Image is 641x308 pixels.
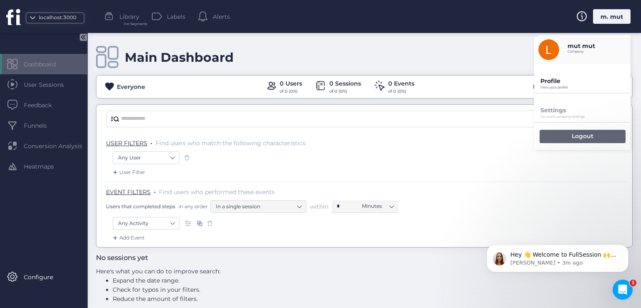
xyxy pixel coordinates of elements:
span: User Sessions [24,80,76,89]
p: Account company settings [540,115,631,119]
span: Labels [167,12,185,21]
iframe: Intercom notifications message [474,227,641,285]
span: Dashboard [24,60,68,69]
span: Users that completed steps [106,203,175,210]
nz-select-item: Any Activity [118,217,174,230]
h3: No sessions yet [96,252,442,263]
p: Profile [540,77,631,85]
div: of 0 (0%) [388,88,414,95]
div: Last 30 days [531,80,569,93]
div: 0 Sessions [329,79,361,88]
li: Expand the date range. [113,276,442,285]
span: Alerts [213,12,230,21]
span: Conversion Analysis [24,141,95,151]
nz-select-item: Any User [118,151,174,164]
p: Logout [572,132,593,140]
img: avatar [538,39,559,60]
div: Here's what you can do to improve search: [96,267,442,303]
p: View your profile [540,86,631,89]
div: User Filter [111,168,145,177]
iframe: Intercom live chat [613,280,633,300]
span: . [154,187,156,195]
div: Main Dashboard [125,50,234,65]
nz-select-item: Minutes [362,200,394,212]
span: Find users who performed these events [159,188,275,196]
p: Company [568,50,595,53]
div: Everyone [117,82,145,91]
span: For Segments [124,21,147,27]
span: Find users who match the following characteristics [156,139,305,147]
span: Heatmaps [24,162,66,171]
span: EVENT FILTERS [106,188,151,196]
div: m. mut [593,9,631,24]
span: USER FILTERS [106,139,147,147]
div: of 0 (0%) [280,88,302,95]
span: Feedback [24,101,64,110]
nz-select-item: In a single session [216,200,301,213]
span: . [151,138,152,146]
span: Library [119,12,139,21]
span: in any order [177,203,208,210]
p: mut mut [568,42,595,50]
li: Reduce the amount of filters. [113,294,442,303]
div: of 0 (0%) [329,88,361,95]
p: Settings [540,106,631,114]
span: Funnels [24,121,59,130]
li: Check for typos in your filters. [113,285,442,294]
span: Configure [24,273,66,282]
span: 1 [630,280,636,286]
div: localhost:3000 [37,14,78,22]
div: 0 Users [280,79,302,88]
span: within [310,202,328,211]
div: 0 Events [388,79,414,88]
div: Add Event [111,234,145,242]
